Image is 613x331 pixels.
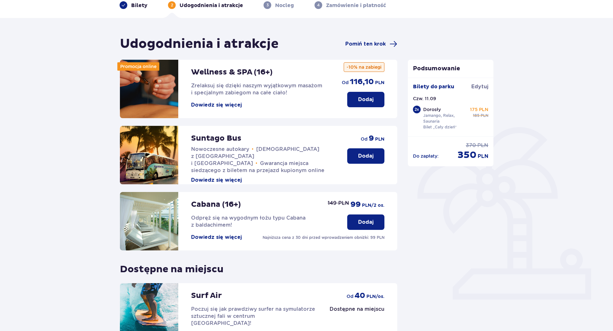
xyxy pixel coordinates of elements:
p: Czw. 11.09 [413,95,436,102]
span: • [252,146,254,152]
p: Surf Air [191,291,222,301]
p: od [342,79,348,86]
span: Zrelaksuj się dzięki naszym wyjątkowym masażom i specjalnym zabiegom na całe ciało! [191,83,322,96]
p: od [347,293,353,300]
p: 2 [171,2,173,8]
span: • [256,160,257,167]
p: PLN [481,113,488,118]
p: PLN [477,142,488,149]
p: Dodaj [358,152,374,160]
p: Dostępne na miejscu [330,306,384,313]
button: Dowiedz się więcej [191,234,242,241]
p: Jamango, Relax, Saunaria [423,113,467,124]
button: Dodaj [347,92,384,107]
p: Bilet „Cały dzień” [423,124,457,130]
div: Promocja online [117,62,159,71]
p: 9 [369,134,374,143]
img: attraction [120,192,178,250]
p: Bilety do parku [413,83,454,90]
p: 370 [466,142,476,149]
p: PLN [375,80,384,86]
p: PLN /2 os. [362,202,384,209]
span: [DEMOGRAPHIC_DATA] z [GEOGRAPHIC_DATA] i [GEOGRAPHIC_DATA] [191,146,319,166]
p: 185 [473,113,479,118]
p: 4 [317,2,320,8]
p: Dodaj [358,219,374,226]
p: -10% na zabiegi [344,62,384,72]
span: Pomiń ten krok [345,40,386,48]
p: PLN [478,153,488,160]
p: od [361,136,367,142]
button: Dowiedz się więcej [191,101,242,109]
a: Pomiń ten krok [345,40,397,48]
p: Najniższa cena z 30 dni przed wprowadzeniem obniżki: 99 PLN [263,235,384,240]
p: Cabana (16+) [191,200,241,209]
button: Dodaj [347,214,384,230]
p: Dostępne na miejscu [120,258,223,275]
p: Zamówienie i płatność [326,2,386,9]
p: Bilety [131,2,147,9]
p: 116,10 [350,77,374,87]
p: Nocleg [275,2,294,9]
h1: Udogodnienia i atrakcje [120,36,279,52]
p: 149 PLN [328,200,349,207]
p: Dodaj [358,96,374,103]
p: PLN [375,136,384,143]
span: Nowoczesne autokary [191,146,249,152]
p: 175 PLN [470,106,488,113]
p: Podsumowanie [408,65,494,73]
div: 2 x [413,106,421,113]
a: Edytuj [471,83,488,90]
button: Dodaj [347,148,384,164]
p: 40 [355,291,365,301]
button: Dowiedz się więcej [191,177,242,184]
p: 99 [350,200,361,209]
p: Dorosły [423,106,441,113]
p: Do zapłaty : [413,153,439,159]
img: attraction [120,60,178,118]
img: attraction [120,126,178,184]
p: Suntago Bus [191,134,241,143]
p: 350 [458,149,476,161]
p: PLN /os. [366,293,384,300]
p: 3 [266,2,269,8]
p: Wellness & SPA (16+) [191,67,273,77]
span: Odpręż się na wygodnym łożu typu Cabana z baldachimem! [191,215,306,228]
span: Poczuj się jak prawdziwy surfer na symulatorze sztucznej fali w centrum [GEOGRAPHIC_DATA]! [191,306,315,326]
p: Udogodnienia i atrakcje [180,2,243,9]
